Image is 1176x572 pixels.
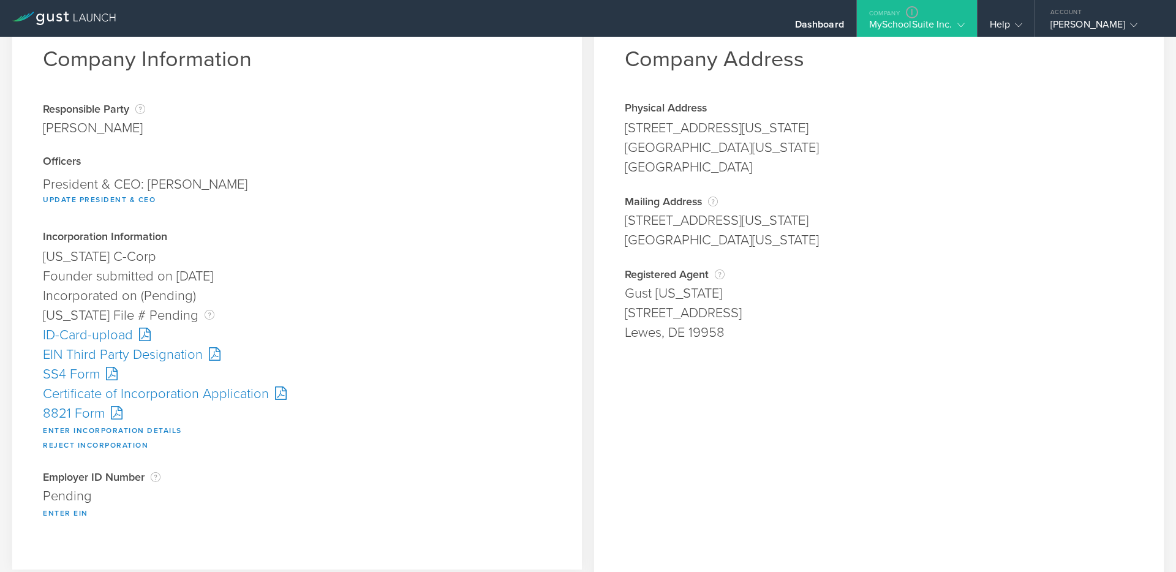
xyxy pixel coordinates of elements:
[43,247,551,266] div: [US_STATE] C-Corp
[43,306,551,325] div: [US_STATE] File # Pending
[625,46,1133,72] h1: Company Address
[43,471,551,483] div: Employer ID Number
[43,103,145,115] div: Responsible Party
[43,364,551,384] div: SS4 Form
[43,171,551,213] div: President & CEO: [PERSON_NAME]
[625,195,1133,208] div: Mailing Address
[43,118,145,138] div: [PERSON_NAME]
[869,18,965,37] div: MySchoolSuite Inc.
[625,303,1133,323] div: [STREET_ADDRESS]
[1050,18,1155,37] div: [PERSON_NAME]
[43,345,551,364] div: EIN Third Party Designation
[625,103,1133,115] div: Physical Address
[625,284,1133,303] div: Gust [US_STATE]
[625,323,1133,342] div: Lewes, DE 19958
[625,230,1133,250] div: [GEOGRAPHIC_DATA][US_STATE]
[43,325,551,345] div: ID-Card-upload
[43,423,182,438] button: Enter Incorporation Details
[43,46,551,72] h1: Company Information
[43,156,551,168] div: Officers
[43,286,551,306] div: Incorporated on (Pending)
[625,211,1133,230] div: [STREET_ADDRESS][US_STATE]
[625,157,1133,177] div: [GEOGRAPHIC_DATA]
[625,118,1133,138] div: [STREET_ADDRESS][US_STATE]
[990,18,1022,37] div: Help
[795,18,844,37] div: Dashboard
[43,384,551,404] div: Certificate of Incorporation Application
[43,486,551,506] div: Pending
[43,506,88,521] button: Enter EIN
[43,192,156,207] button: Update President & CEO
[43,438,148,453] button: Reject Incorporation
[43,266,551,286] div: Founder submitted on [DATE]
[43,231,551,244] div: Incorporation Information
[625,268,1133,280] div: Registered Agent
[43,404,551,423] div: 8821 Form
[625,138,1133,157] div: [GEOGRAPHIC_DATA][US_STATE]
